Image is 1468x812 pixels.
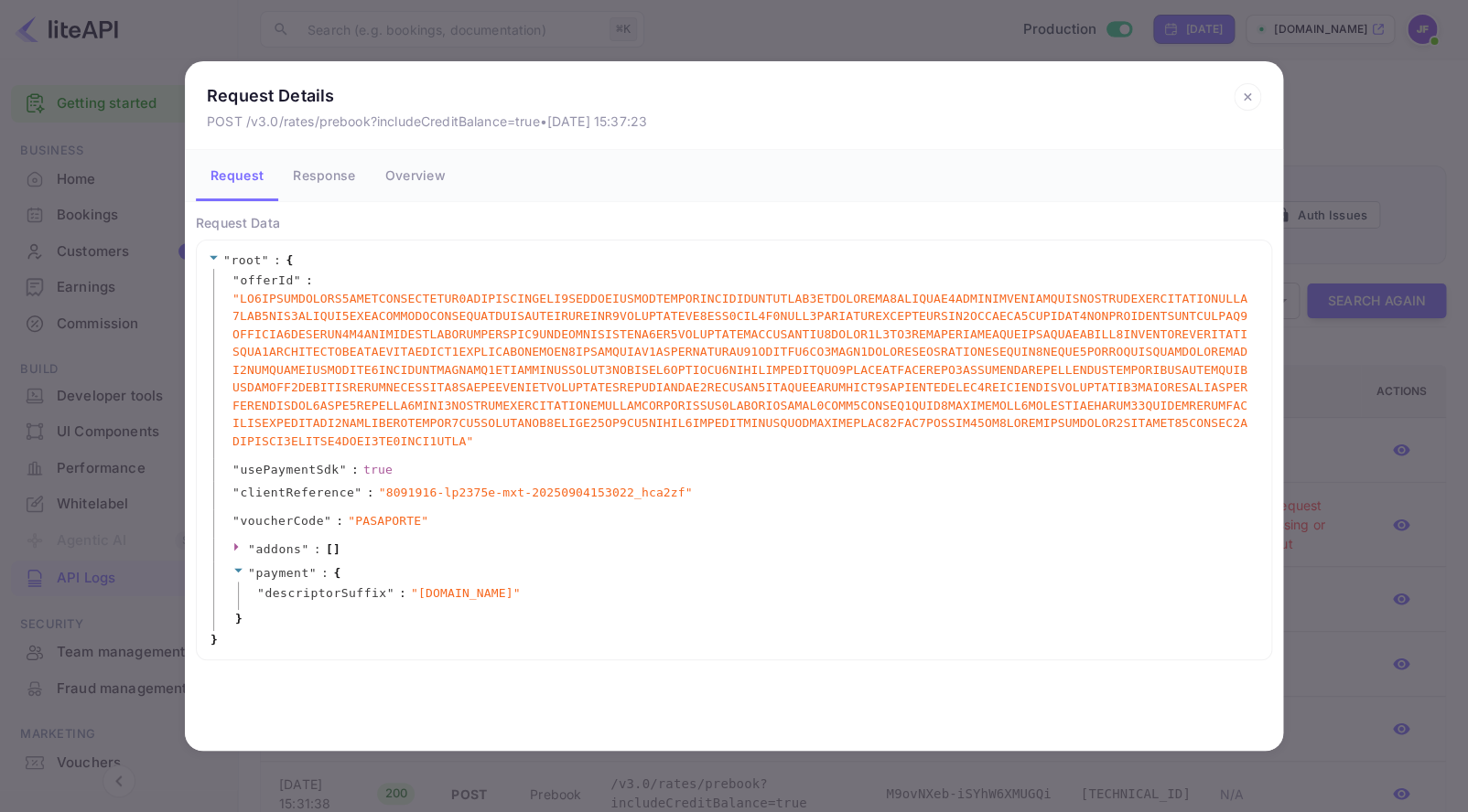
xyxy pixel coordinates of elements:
[207,83,647,108] p: Request Details
[387,586,394,600] span: "
[333,540,340,559] span: ]
[301,542,308,556] span: "
[336,512,343,530] span: :
[354,486,362,499] span: "
[232,273,240,287] span: "
[240,461,339,479] span: usePaymentSdk
[232,610,243,628] span: }
[196,150,278,201] button: Request
[306,272,313,290] span: :
[240,272,293,290] span: offerId
[351,461,359,479] span: :
[286,251,293,270] span: {
[223,253,231,267] span: "
[363,461,393,479] div: true
[294,273,301,287] span: "
[379,484,693,502] span: " 8091916-lp2375e-mxt-20250904153022_hca2zf "
[255,566,308,580] span: payment
[264,584,386,603] span: descriptorSuffix
[278,150,370,201] button: Response
[367,484,374,502] span: :
[340,463,347,476] span: "
[240,484,354,502] span: clientReference
[232,463,240,476] span: "
[208,631,218,649] span: }
[231,253,261,267] span: root
[411,584,521,603] span: " [DOMAIN_NAME] "
[326,540,333,559] span: [
[274,251,281,270] span: :
[262,253,269,267] span: "
[232,486,240,499] span: "
[248,566,255,580] span: "
[333,564,340,582] span: {
[240,512,324,530] span: voucherCode
[207,112,647,131] p: POST /v3.0/rates/prebook?includeCreditBalance=true • [DATE] 15:37:23
[399,584,406,603] span: :
[321,564,329,582] span: :
[196,213,1272,232] p: Request Data
[314,540,321,559] span: :
[232,290,1250,451] span: " LO6IPSUMDOLORS5AMETCONSECTETUR0ADIPISCINGELI9SEDDOEIUSMODTEMPORINCIDIDUNTUTLAB3ETDOLOREMA8ALIQU...
[232,514,240,528] span: "
[248,542,255,556] span: "
[255,542,301,556] span: addons
[309,566,317,580] span: "
[371,150,460,201] button: Overview
[348,512,428,530] span: " PASAPORTE "
[324,514,331,528] span: "
[257,586,264,600] span: "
